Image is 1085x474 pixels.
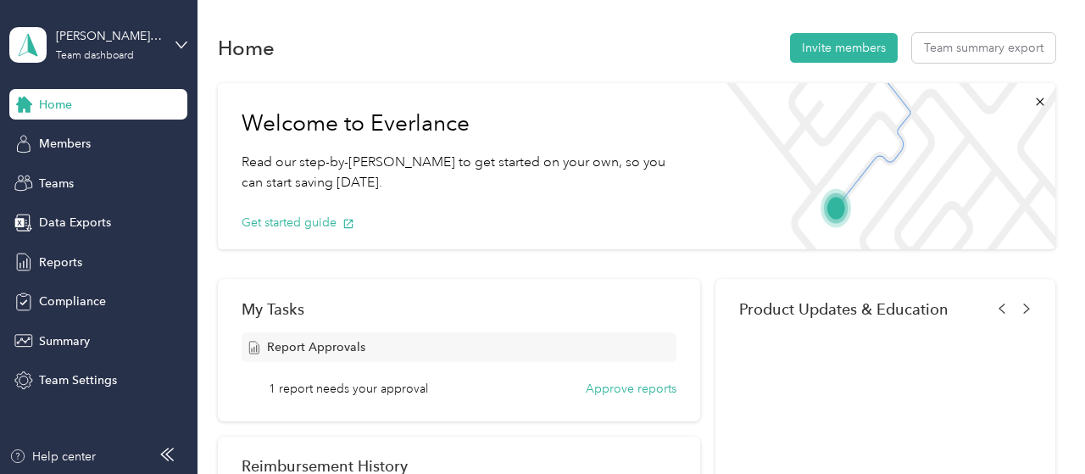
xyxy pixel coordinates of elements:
[713,83,1055,249] img: Welcome to everlance
[990,379,1085,474] iframe: Everlance-gr Chat Button Frame
[56,27,162,45] div: [PERSON_NAME][EMAIL_ADDRESS][PERSON_NAME][DOMAIN_NAME]
[56,51,134,61] div: Team dashboard
[242,110,689,137] h1: Welcome to Everlance
[242,152,689,193] p: Read our step-by-[PERSON_NAME] to get started on your own, so you can start saving [DATE].
[242,300,676,318] div: My Tasks
[242,214,354,231] button: Get started guide
[9,448,96,466] button: Help center
[39,214,111,231] span: Data Exports
[912,33,1055,63] button: Team summary export
[39,371,117,389] span: Team Settings
[218,39,275,57] h1: Home
[39,175,74,192] span: Teams
[586,380,676,398] button: Approve reports
[790,33,898,63] button: Invite members
[739,300,949,318] span: Product Updates & Education
[39,96,72,114] span: Home
[39,254,82,271] span: Reports
[267,338,365,356] span: Report Approvals
[39,293,106,310] span: Compliance
[39,135,91,153] span: Members
[269,380,428,398] span: 1 report needs your approval
[39,332,90,350] span: Summary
